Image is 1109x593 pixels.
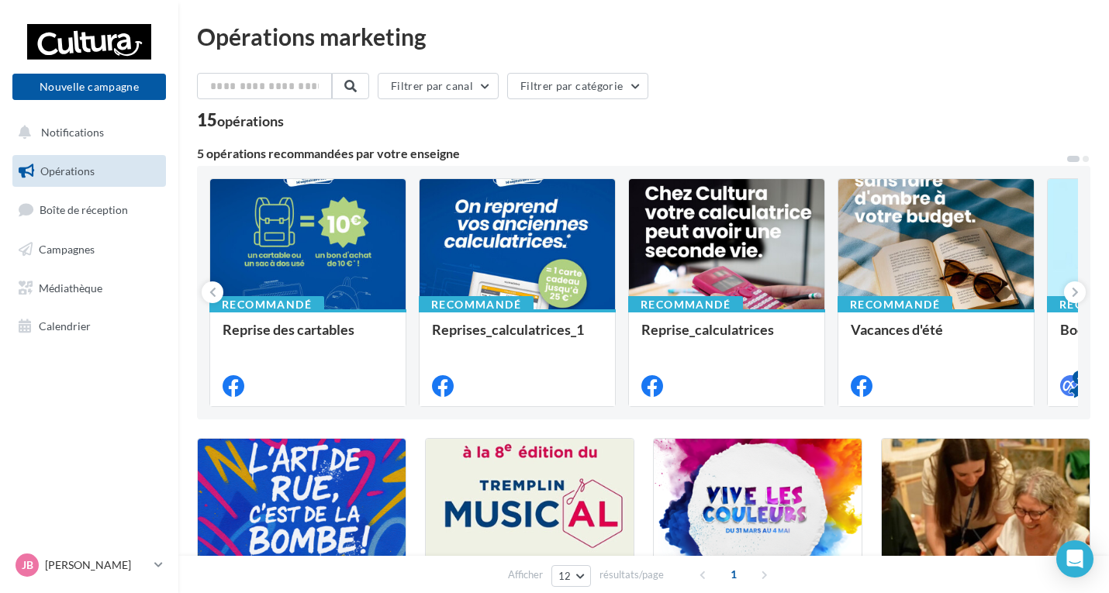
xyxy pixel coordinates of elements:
span: JB [22,557,33,573]
button: Filtrer par canal [378,73,499,99]
a: Opérations [9,155,169,188]
button: Notifications [9,116,163,149]
a: Médiathèque [9,272,169,305]
div: opérations [217,114,284,128]
a: Calendrier [9,310,169,343]
div: Reprise_calculatrices [641,322,812,353]
span: Calendrier [39,319,91,333]
div: Opérations marketing [197,25,1090,48]
div: Recommandé [838,296,952,313]
div: Reprise des cartables [223,322,393,353]
span: Notifications [41,126,104,139]
div: 5 opérations recommandées par votre enseigne [197,147,1066,160]
button: Nouvelle campagne [12,74,166,100]
a: Campagnes [9,233,169,266]
div: 4 [1073,371,1087,384]
a: Boîte de réception [9,193,169,226]
p: [PERSON_NAME] [45,557,148,573]
div: Recommandé [628,296,743,313]
span: Médiathèque [39,281,102,294]
button: Filtrer par catégorie [507,73,648,99]
div: Recommandé [209,296,324,313]
a: JB [PERSON_NAME] [12,550,166,580]
div: 15 [197,112,284,129]
span: Opérations [40,164,95,178]
span: Campagnes [39,243,95,256]
span: résultats/page [599,567,664,582]
span: 1 [721,562,746,587]
span: Boîte de réception [40,203,128,216]
span: Afficher [508,567,543,582]
div: Recommandé [419,296,534,313]
div: Vacances d'été [851,322,1021,353]
button: 12 [551,565,591,587]
span: 12 [558,570,572,582]
div: Reprises_calculatrices_1 [432,322,603,353]
div: Open Intercom Messenger [1056,540,1093,577]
